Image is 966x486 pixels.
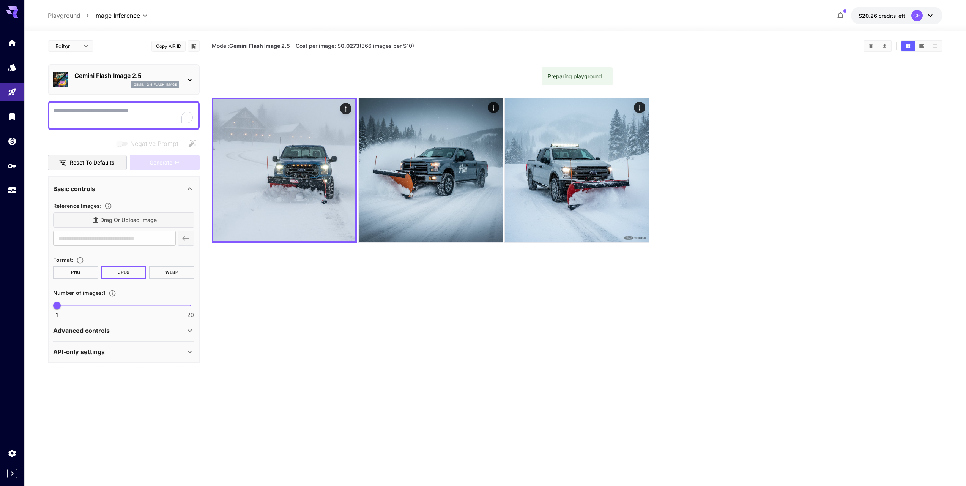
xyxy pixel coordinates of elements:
nav: breadcrumb [48,11,94,20]
button: Specify how many images to generate in a single request. Each image generation will be charged se... [106,290,119,297]
div: Models [8,63,17,72]
button: Expand sidebar [7,469,17,478]
p: · [292,41,294,51]
div: Wallet [8,136,17,146]
div: Gemini Flash Image 2.5gemini_2_5_flash_image [53,68,194,91]
button: JPEG [101,266,147,279]
span: $20.26 [859,13,879,19]
img: 2Q== [359,98,503,242]
div: Playground [8,87,17,97]
div: Library [8,112,17,121]
div: Show images in grid viewShow images in video viewShow images in list view [901,40,942,52]
div: CH [911,10,923,21]
div: Basic controls [53,180,194,198]
button: Show images in grid view [901,41,915,51]
p: Advanced controls [53,326,110,335]
div: Settings [8,448,17,458]
div: Usage [8,186,17,195]
button: WEBP [149,266,194,279]
button: Choose the file format for the output image. [73,256,87,264]
div: Home [8,38,17,47]
textarea: To enrich screen reader interactions, please activate Accessibility in Grammarly extension settings [53,106,194,125]
img: 2Q== [505,98,649,242]
button: Show images in list view [928,41,942,51]
button: Reset to defaults [48,155,127,171]
p: gemini_2_5_flash_image [134,82,177,87]
div: API Keys [8,161,17,171]
p: API-only settings [53,347,105,356]
button: Copy AIR ID [151,41,186,52]
button: Upload a reference image to guide the result. This is needed for Image-to-Image or Inpainting. Su... [101,202,115,210]
a: Playground [48,11,80,20]
div: $20.25824 [859,12,905,20]
div: Actions [488,102,499,113]
b: Gemini Flash Image 2.5 [229,43,290,49]
div: Preparing playground... [548,70,607,83]
button: PNG [53,266,98,279]
div: API-only settings [53,343,194,361]
span: Format : [53,256,73,263]
span: 1 [56,311,58,319]
div: Clear ImagesDownload All [864,40,892,52]
span: Editor [55,42,79,50]
button: $20.25824CH [851,7,942,24]
button: Download All [878,41,891,51]
b: 0.0273 [341,43,359,49]
span: 20 [187,311,194,319]
span: Number of images : 1 [53,290,106,296]
img: 2Q== [213,99,355,241]
div: Actions [634,102,646,113]
p: Basic controls [53,184,95,193]
div: Advanced controls [53,321,194,340]
span: Negative prompts are not compatible with the selected model. [115,139,184,148]
div: Actions [340,103,351,114]
span: Image Inference [94,11,140,20]
span: Cost per image: $ (366 images per $10) [296,43,414,49]
button: Show images in video view [915,41,928,51]
button: Clear Images [864,41,878,51]
span: Negative Prompt [130,139,178,148]
p: Gemini Flash Image 2.5 [74,71,179,80]
span: Reference Images : [53,203,101,209]
span: credits left [879,13,905,19]
span: Model: [212,43,290,49]
button: Add to library [190,41,197,51]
